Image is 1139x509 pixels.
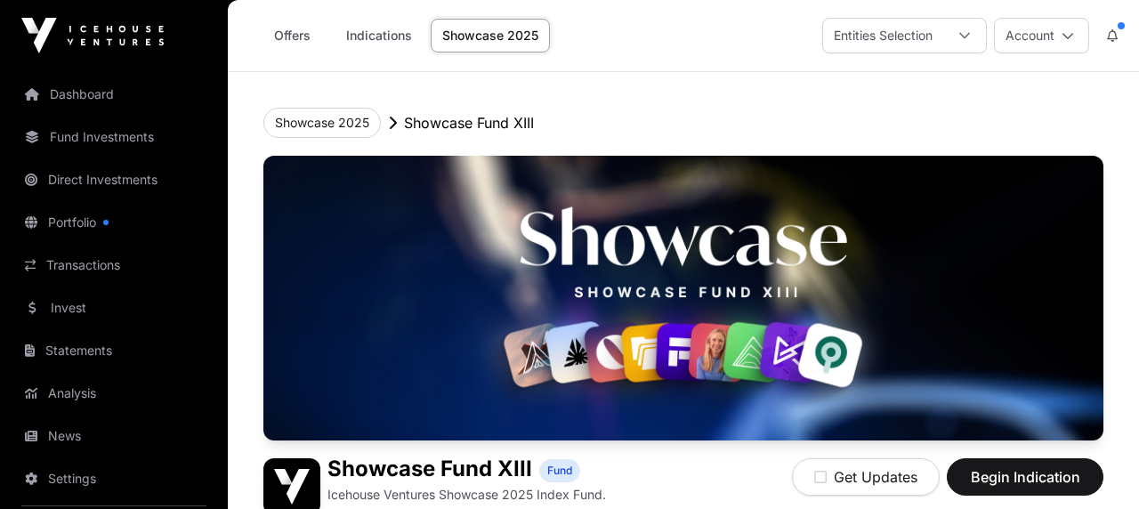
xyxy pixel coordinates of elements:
[14,246,214,285] a: Transactions
[14,117,214,157] a: Fund Investments
[14,288,214,327] a: Invest
[14,331,214,370] a: Statements
[823,19,943,53] div: Entities Selection
[327,458,532,482] h1: Showcase Fund XIII
[792,458,940,496] button: Get Updates
[14,374,214,413] a: Analysis
[263,108,381,138] button: Showcase 2025
[14,459,214,498] a: Settings
[14,75,214,114] a: Dashboard
[263,156,1103,440] img: Showcase Fund XIII
[994,18,1089,53] button: Account
[547,464,572,478] span: Fund
[947,458,1103,496] button: Begin Indication
[947,476,1103,494] a: Begin Indication
[335,19,424,53] a: Indications
[14,416,214,456] a: News
[14,160,214,199] a: Direct Investments
[21,18,164,53] img: Icehouse Ventures Logo
[1050,424,1139,509] iframe: Chat Widget
[404,112,534,133] p: Showcase Fund XIII
[327,486,606,504] p: Icehouse Ventures Showcase 2025 Index Fund.
[256,19,327,53] a: Offers
[14,203,214,242] a: Portfolio
[969,466,1081,488] span: Begin Indication
[431,19,550,53] a: Showcase 2025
